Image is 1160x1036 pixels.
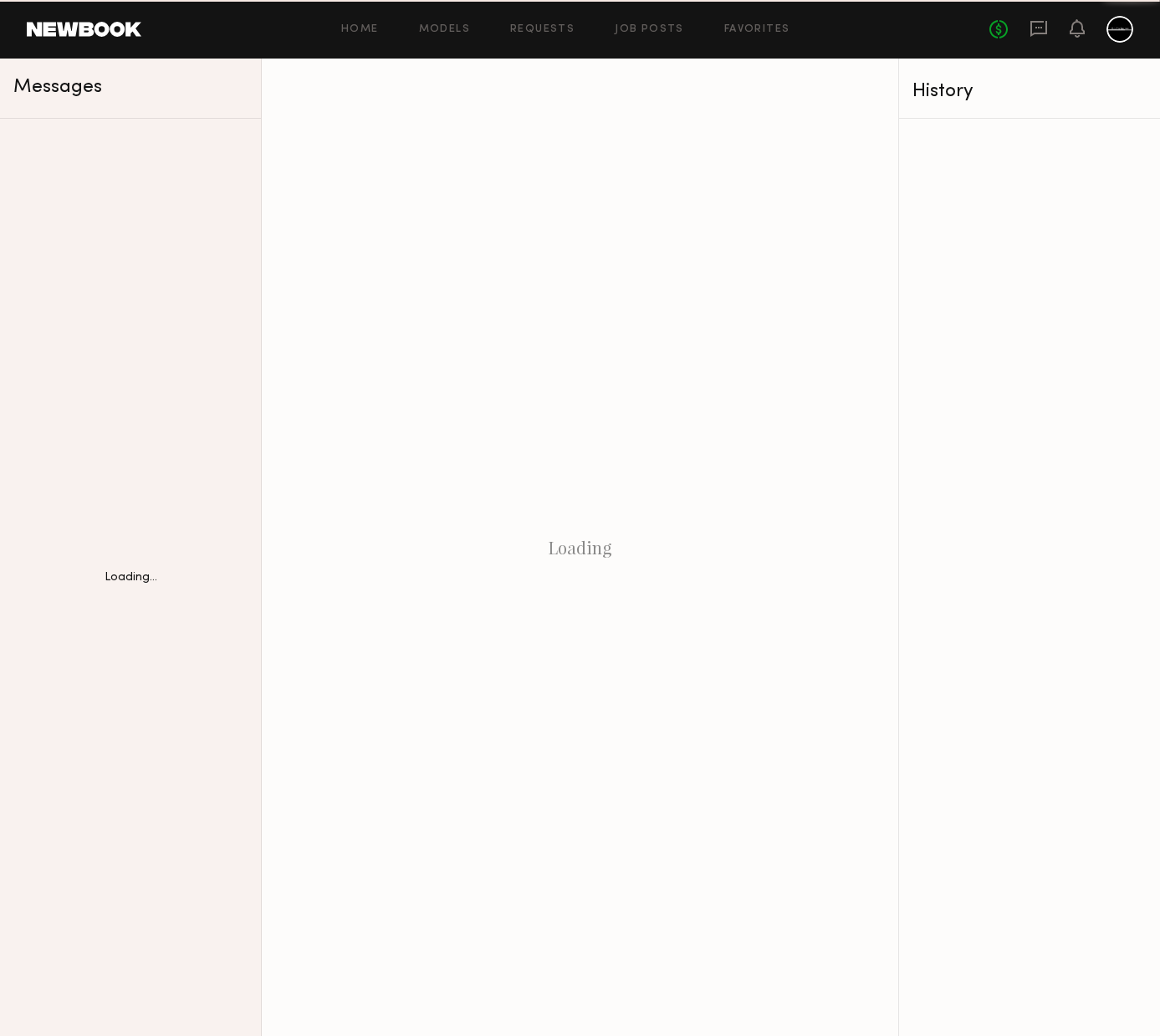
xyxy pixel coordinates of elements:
[615,24,684,35] a: Job Posts
[341,24,379,35] a: Home
[419,24,470,35] a: Models
[262,59,898,1036] div: Loading
[105,572,157,584] div: Loading...
[912,82,1147,101] div: History
[724,24,790,35] a: Favorites
[510,24,575,35] a: Requests
[13,78,102,97] span: Messages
